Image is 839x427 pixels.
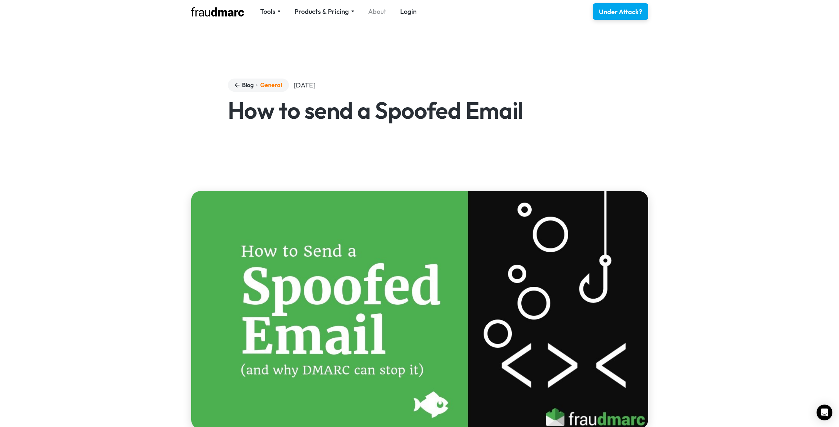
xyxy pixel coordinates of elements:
[260,7,275,16] div: Tools
[400,7,417,16] a: Login
[593,3,648,20] a: Under Attack?
[242,81,254,89] div: Blog
[294,81,316,90] div: [DATE]
[295,7,354,16] div: Products & Pricing
[228,99,611,122] h1: How to send a Spoofed Email
[260,7,281,16] div: Tools
[235,81,254,89] a: Blog
[368,7,386,16] a: About
[260,81,282,89] a: General
[295,7,349,16] div: Products & Pricing
[817,405,832,420] div: Open Intercom Messenger
[599,7,642,16] div: Under Attack?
